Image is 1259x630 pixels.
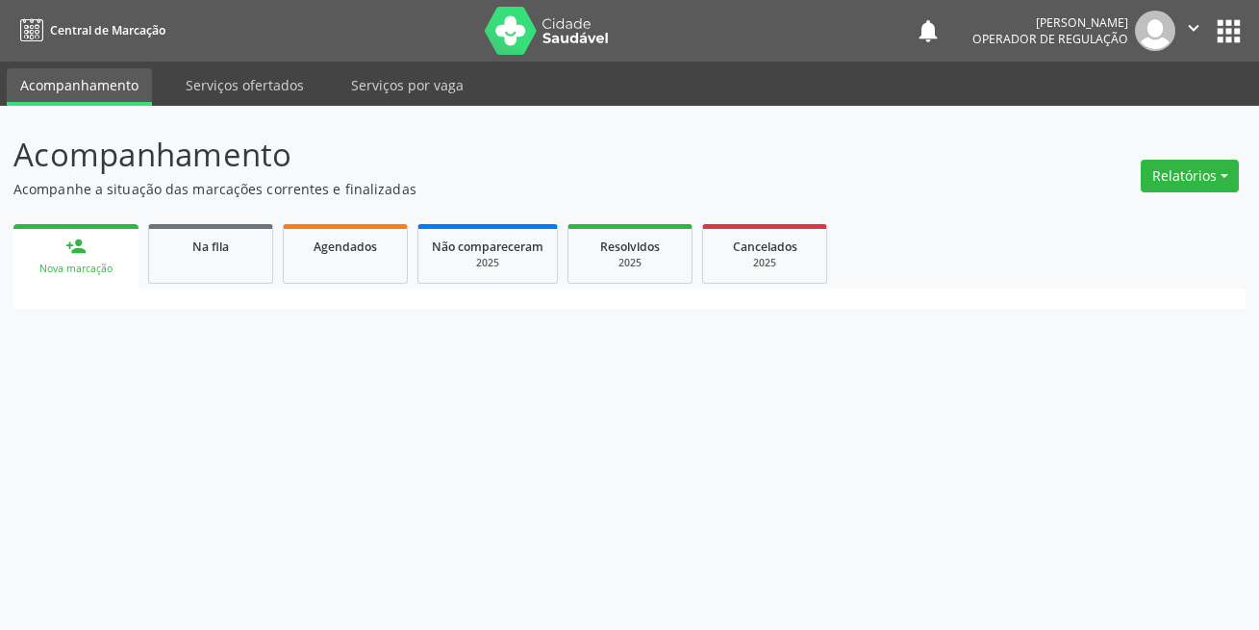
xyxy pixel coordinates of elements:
[1175,11,1212,51] button: 
[600,239,660,255] span: Resolvidos
[50,22,165,38] span: Central de Marcação
[1135,11,1175,51] img: img
[432,256,543,270] div: 2025
[717,256,813,270] div: 2025
[314,239,377,255] span: Agendados
[1212,14,1246,48] button: apps
[915,17,942,44] button: notifications
[7,68,152,106] a: Acompanhamento
[13,179,876,199] p: Acompanhe a situação das marcações correntes e finalizadas
[13,131,876,179] p: Acompanhamento
[1141,160,1239,192] button: Relatórios
[192,239,229,255] span: Na fila
[582,256,678,270] div: 2025
[172,68,317,102] a: Serviços ofertados
[1183,17,1204,38] i: 
[432,239,543,255] span: Não compareceram
[27,262,125,276] div: Nova marcação
[338,68,477,102] a: Serviços por vaga
[972,31,1128,47] span: Operador de regulação
[733,239,797,255] span: Cancelados
[972,14,1128,31] div: [PERSON_NAME]
[65,236,87,257] div: person_add
[13,14,165,46] a: Central de Marcação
